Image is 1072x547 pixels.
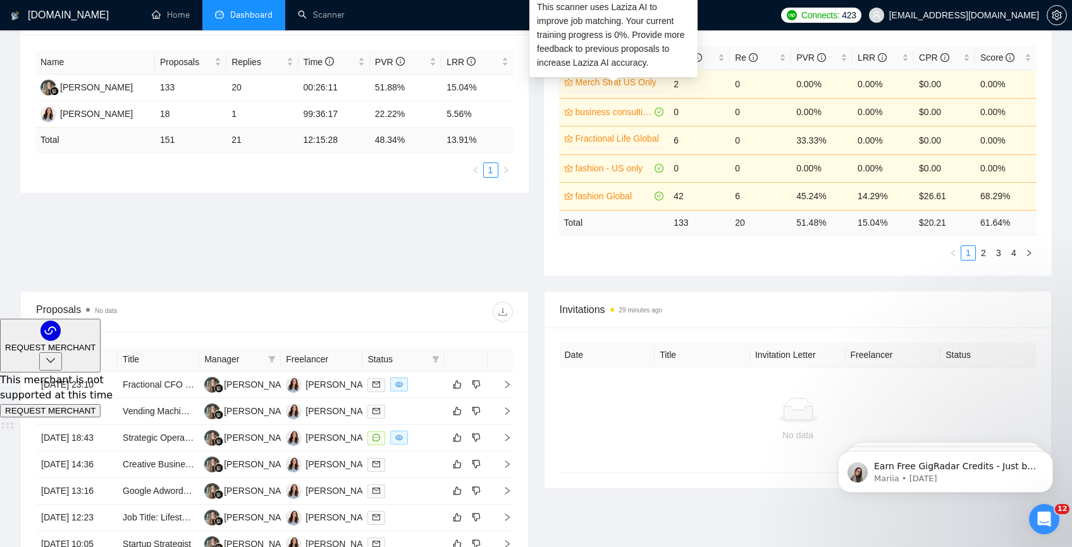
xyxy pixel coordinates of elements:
img: JM [286,430,302,446]
div: [PERSON_NAME] [60,107,133,121]
span: user [872,11,881,20]
td: 14.29% [853,182,914,210]
td: 21 [226,128,298,152]
span: info-circle [396,57,405,66]
td: 0.00% [791,98,853,126]
iframe: Intercom live chat [1029,504,1059,534]
span: mail [373,460,380,468]
span: left [472,166,479,174]
td: 0.00% [975,154,1037,182]
td: [DATE] 18:43 [36,425,118,452]
td: 0 [730,70,791,98]
td: 15.04 % [853,210,914,235]
span: like [453,486,462,496]
span: Time [304,57,334,67]
span: dislike [472,459,481,469]
a: JM[PERSON_NAME] [286,432,378,442]
td: 151 [155,128,226,152]
button: dislike [469,510,484,525]
div: [PERSON_NAME] [60,80,133,94]
td: 51.88% [370,75,441,101]
td: $0.00 [914,126,975,154]
td: 0.00% [853,154,914,182]
a: 1 [961,246,975,260]
span: PVR [796,52,826,63]
span: crown [564,192,573,200]
td: 133 [155,75,226,101]
a: LK[PERSON_NAME] [40,82,133,92]
span: CPR [919,52,949,63]
a: Strategic Operations Lead Needed for Business Growth [123,433,342,443]
span: message [373,434,380,441]
td: 5.56% [441,101,513,128]
td: 0 [730,126,791,154]
span: like [453,433,462,443]
span: info-circle [1006,53,1014,62]
span: right [493,486,512,495]
a: setting [1047,10,1067,20]
span: crown [564,134,573,143]
td: 18 [155,101,226,128]
td: Job Title: Lifestyle & Fashion Blog Manager (Amazon Affiliate + SEO Growth) [118,505,199,531]
td: 6 [730,182,791,210]
td: Total [559,210,669,235]
img: LK [204,483,220,499]
img: upwork-logo.png [787,10,797,20]
button: setting [1047,5,1067,25]
td: [DATE] 12:23 [36,505,118,531]
span: left [949,249,957,257]
td: 0.00% [791,70,853,98]
img: gigradar-bm.png [214,464,223,472]
button: like [450,510,465,525]
span: info-circle [325,57,334,66]
a: LK[PERSON_NAME] [204,432,297,442]
li: 1 [483,163,498,178]
span: 12 [1055,504,1069,514]
td: $ 20.21 [914,210,975,235]
span: crown [564,108,573,116]
span: No data [95,307,117,314]
span: dislike [472,512,481,522]
li: Previous Page [946,245,961,261]
td: 20 [730,210,791,235]
td: 33.33% [791,126,853,154]
button: dislike [469,457,484,472]
li: 4 [1006,245,1021,261]
a: Google Adwords E-commerce Audit Needed to Identify Growth Opportunities [123,486,423,496]
span: right [493,513,512,522]
span: setting [1047,10,1066,20]
div: [PERSON_NAME] [224,484,297,498]
td: 0 [730,154,791,182]
td: Strategic Operations Lead Needed for Business Growth [118,425,199,452]
td: 0.00% [853,126,914,154]
td: 6 [668,126,730,154]
span: download [493,307,512,317]
td: [DATE] 14:36 [36,452,118,478]
a: JM[PERSON_NAME] [286,485,378,495]
img: JM [286,457,302,472]
a: 1 [484,163,498,177]
li: 3 [991,245,1006,261]
td: 15.04% [441,75,513,101]
a: fashion Global [576,189,653,203]
li: 1 [961,245,976,261]
span: LRR [447,57,476,67]
button: like [450,483,465,498]
span: Re [735,52,758,63]
a: fashion - US only [576,161,653,175]
li: Next Page [498,163,514,178]
span: Dashboard [230,9,273,20]
td: 22.22% [370,101,441,128]
th: Proposals [155,50,226,75]
span: check-circle [655,192,663,200]
a: 3 [992,246,1006,260]
td: 0.00% [975,70,1037,98]
div: [PERSON_NAME] [305,510,378,524]
span: dashboard [215,10,224,19]
a: JM[PERSON_NAME] [286,458,378,469]
span: dislike [472,486,481,496]
span: info-circle [693,53,702,62]
td: 12:15:28 [299,128,370,152]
